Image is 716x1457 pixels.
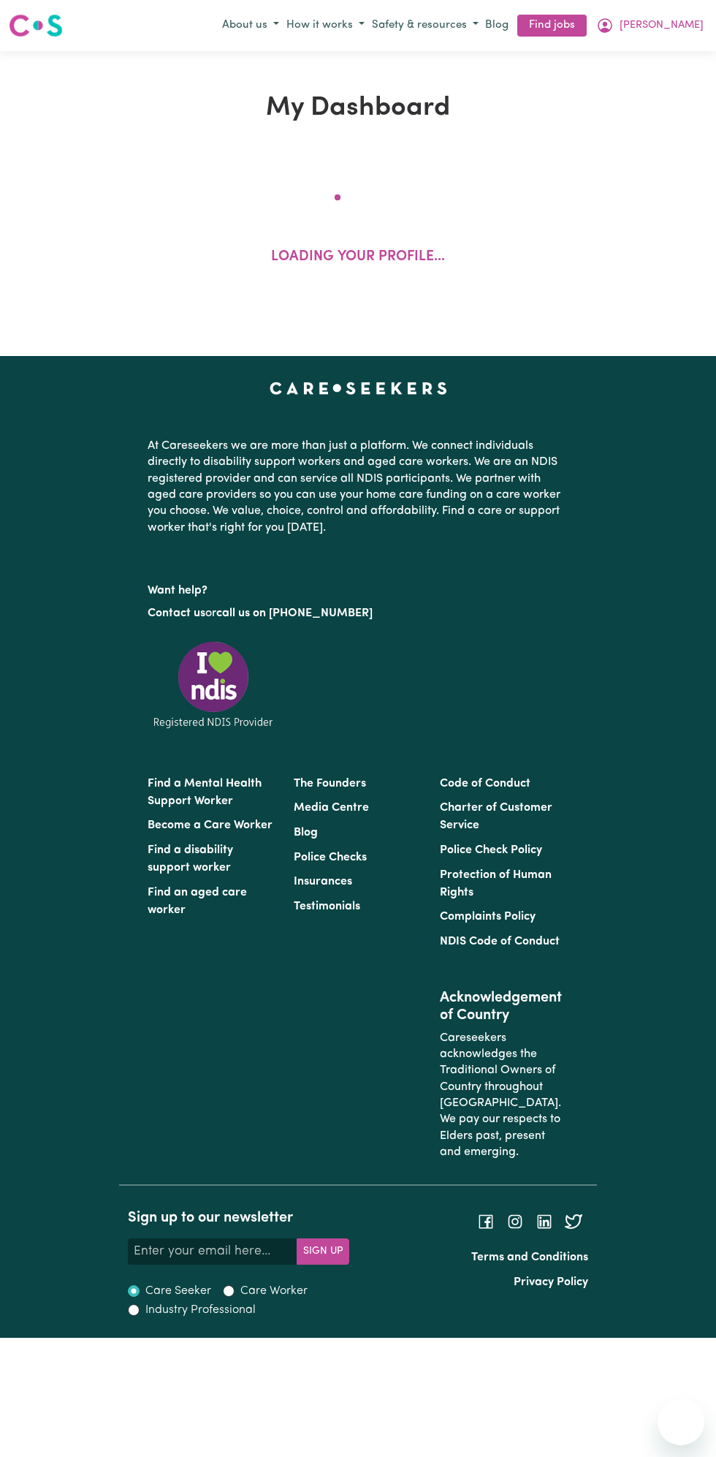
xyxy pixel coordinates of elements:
[294,901,360,912] a: Testimonials
[294,876,352,888] a: Insurances
[482,15,511,37] a: Blog
[9,9,63,42] a: Careseekers logo
[128,1209,349,1227] h2: Sign up to our newsletter
[148,608,205,619] a: Contact us
[477,1215,495,1227] a: Follow Careseekers on Facebook
[440,911,536,923] a: Complaints Policy
[283,14,368,38] button: How it works
[440,869,552,898] a: Protection of Human Rights
[271,247,445,268] p: Loading your profile...
[294,827,318,839] a: Blog
[270,382,447,394] a: Careseekers home page
[294,852,367,863] a: Police Checks
[294,778,366,790] a: The Founders
[145,1301,256,1319] label: Industry Professional
[514,1276,588,1288] a: Privacy Policy
[218,14,283,38] button: About us
[148,887,247,916] a: Find an aged care worker
[440,778,530,790] a: Code of Conduct
[593,13,707,38] button: My Account
[148,820,273,831] a: Become a Care Worker
[148,432,568,542] p: At Careseekers we are more than just a platform. We connect individuals directly to disability su...
[128,1238,297,1265] input: Enter your email here...
[148,778,262,807] a: Find a Mental Health Support Worker
[145,1282,211,1300] label: Care Seeker
[9,12,63,39] img: Careseekers logo
[148,639,279,730] img: Registered NDIS provider
[506,1215,524,1227] a: Follow Careseekers on Instagram
[297,1238,349,1265] button: Subscribe
[658,1399,704,1445] iframe: Button to launch messaging window
[216,608,373,619] a: call us on [PHONE_NUMBER]
[69,92,648,124] h1: My Dashboard
[148,599,568,627] p: or
[440,844,542,856] a: Police Check Policy
[620,18,704,34] span: [PERSON_NAME]
[565,1215,582,1227] a: Follow Careseekers on Twitter
[440,989,568,1024] h2: Acknowledgement of Country
[294,802,369,814] a: Media Centre
[440,1024,568,1167] p: Careseekers acknowledges the Traditional Owners of Country throughout [GEOGRAPHIC_DATA]. We pay o...
[440,802,552,831] a: Charter of Customer Service
[148,844,233,874] a: Find a disability support worker
[517,15,587,37] a: Find jobs
[368,14,482,38] button: Safety & resources
[536,1215,553,1227] a: Follow Careseekers on LinkedIn
[471,1252,588,1263] a: Terms and Conditions
[148,577,568,599] p: Want help?
[240,1282,308,1300] label: Care Worker
[440,936,560,947] a: NDIS Code of Conduct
